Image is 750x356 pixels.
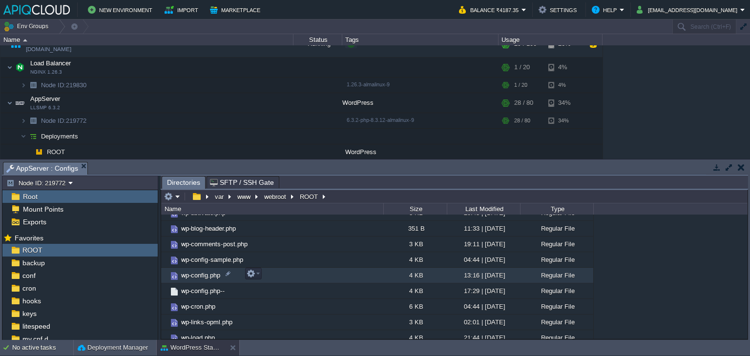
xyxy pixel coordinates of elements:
img: AMDAwAAAACH5BAEAAAAALAAAAAABAAEAAAICRAEAOw== [161,268,169,283]
img: AMDAwAAAACH5BAEAAAAALAAAAAABAAEAAAICRAEAOw== [161,299,169,314]
a: backup [21,258,46,267]
div: Regular File [520,252,593,267]
a: wp-blog-header.php [180,224,237,233]
button: Marketplace [210,4,263,16]
button: Node ID: 219772 [6,178,68,187]
img: AMDAwAAAACH5BAEAAAAALAAAAAABAAEAAAICRAEAOw== [161,315,169,330]
a: my.cnf.d [21,335,50,343]
div: 34% [548,93,580,113]
img: AMDAwAAAACH5BAEAAAAALAAAAAABAAEAAAICRAEAOw== [26,129,40,144]
div: WordPress [342,93,499,113]
a: wp-links-opml.php [180,318,234,326]
button: webroot [263,192,289,201]
a: [DOMAIN_NAME] [26,44,71,54]
img: AMDAwAAAACH5BAEAAAAALAAAAAABAAEAAAICRAEAOw== [21,113,26,128]
div: 4 KB [383,283,447,298]
div: WordPress [342,144,499,159]
span: Directories [167,177,200,189]
div: 11:33 | [DATE] [447,221,520,236]
div: 1 / 20 [514,58,530,77]
img: AMDAwAAAACH5BAEAAAAALAAAAAABAAEAAAICRAEAOw== [7,58,13,77]
a: Mount Points [21,205,65,214]
a: AppServerLLSMP 6.3.2 [29,95,62,102]
button: Help [592,4,620,16]
span: AppServer : Configs [6,162,78,175]
img: AMDAwAAAACH5BAEAAAAALAAAAAABAAEAAAICRAEAOw== [169,286,180,297]
img: AMDAwAAAACH5BAEAAAAALAAAAAABAAEAAAICRAEAOw== [169,317,180,328]
div: 04:44 | [DATE] [447,252,520,267]
span: LLSMP 6.3.2 [30,105,60,111]
div: 1 / 20 [514,78,527,93]
img: AMDAwAAAACH5BAEAAAAALAAAAAABAAEAAAICRAEAOw== [21,78,26,93]
div: 4% [548,58,580,77]
img: AMDAwAAAACH5BAEAAAAALAAAAAABAAEAAAICRAEAOw== [169,271,180,281]
div: 04:44 | [DATE] [447,299,520,314]
div: 02:01 | [DATE] [447,315,520,330]
img: AMDAwAAAACH5BAEAAAAALAAAAAABAAEAAAICRAEAOw== [169,224,180,235]
div: 4 KB [383,330,447,345]
a: wp-comments-post.php [180,240,249,248]
a: wp-config-sample.php [180,256,245,264]
span: 219772 [40,117,88,125]
div: Name [1,34,293,45]
span: litespeed [21,322,52,331]
a: wp-cron.php [180,302,217,311]
a: wp-config.php [180,271,222,279]
span: wp-load.php [180,334,216,342]
span: 1.26.3-almalinux-9 [347,81,390,87]
button: Settings [539,4,580,16]
div: 3 KB [383,237,447,252]
div: Status [294,34,342,45]
div: 21:44 | [DATE] [447,330,520,345]
div: 28 / 80 [514,93,533,113]
div: Tags [343,34,498,45]
a: Root [21,192,39,201]
button: New Environment [88,4,155,16]
input: Click to enter the path [161,190,748,203]
div: 6 KB [383,299,447,314]
a: ROOT [21,246,44,255]
img: AMDAwAAAACH5BAEAAAAALAAAAAABAAEAAAICRAEAOw== [7,93,13,113]
button: Env Groups [3,20,52,33]
a: Favorites [13,234,45,242]
div: Regular File [520,283,593,298]
div: 4 KB [383,268,447,283]
button: WordPress Standalone Kit [161,343,222,353]
div: Name [162,203,383,215]
div: 4% [548,78,580,93]
a: keys [21,309,38,318]
a: wp-config.php-- [180,287,226,295]
div: 17:29 | [DATE] [447,283,520,298]
a: hooks [21,297,42,305]
a: Exports [21,218,48,226]
img: AMDAwAAAACH5BAEAAAAALAAAAAABAAEAAAICRAEAOw== [32,144,46,159]
a: Deployments [40,132,80,140]
a: Node ID:219830 [40,81,88,89]
img: AMDAwAAAACH5BAEAAAAALAAAAAABAAEAAAICRAEAOw== [26,113,40,128]
a: ROOT [46,148,66,156]
img: AMDAwAAAACH5BAEAAAAALAAAAAABAAEAAAICRAEAOw== [161,252,169,267]
button: [EMAIL_ADDRESS][DOMAIN_NAME] [637,4,740,16]
img: AMDAwAAAACH5BAEAAAAALAAAAAABAAEAAAICRAEAOw== [26,144,32,159]
div: Regular File [520,299,593,314]
img: AMDAwAAAACH5BAEAAAAALAAAAAABAAEAAAICRAEAOw== [161,283,169,298]
div: 28 / 80 [514,113,530,128]
div: Size [384,203,447,215]
div: Regular File [520,330,593,345]
img: AMDAwAAAACH5BAEAAAAALAAAAAABAAEAAAICRAEAOw== [169,239,180,250]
